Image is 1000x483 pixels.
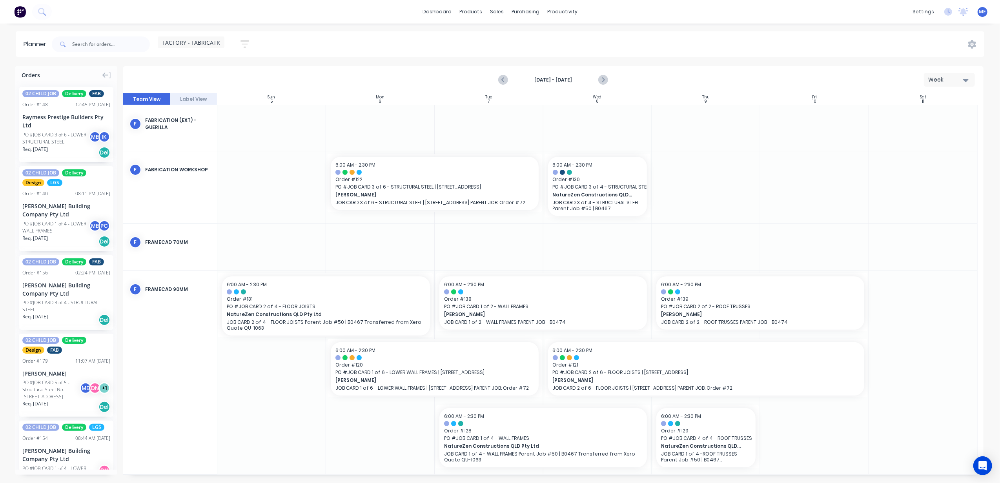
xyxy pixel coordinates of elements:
span: LGS [89,424,104,431]
p: JOB CARD 1 of 4 -ROOF TRUSSES Parent Job #50 | B0467 Transferred from Xero Quote QU-1063 [661,451,751,463]
span: Order # 130 [553,176,643,183]
span: [PERSON_NAME] [335,191,514,198]
div: 5 [270,100,273,103]
span: 6:00 AM - 2:30 PM [661,281,701,288]
span: [PERSON_NAME] [553,377,829,384]
div: 12:45 PM [DATE] [75,101,110,108]
div: Sat [920,95,926,100]
div: F [129,236,141,248]
span: FAB [89,90,104,97]
div: FABRICATION WORKSHOP [145,166,211,173]
div: Order # 179 [22,358,48,365]
span: Order # 138 [444,296,643,303]
span: 6:00 AM - 2:30 PM [335,162,375,168]
span: 6:00 AM - 2:30 PM [335,347,375,354]
div: Week [928,76,964,84]
div: PC [98,220,110,232]
span: LGS [47,179,62,186]
span: 6:00 AM - 2:30 PM [553,162,593,168]
div: Order # 148 [22,101,48,108]
button: Team View [123,93,170,105]
div: Order # 140 [22,190,48,197]
div: 6 [379,100,381,103]
span: PO # JOB CARD 2 of 2 - ROOF TRUSSES [661,303,860,310]
span: NatureZen Constructions QLD Pty Ltd [227,311,405,318]
div: Mon [376,95,384,100]
div: Del [98,401,110,413]
div: 10 [812,100,816,103]
span: ME [979,8,986,15]
div: Sun [268,95,275,100]
span: FAB [89,258,104,265]
span: 6:00 AM - 2:30 PM [444,281,484,288]
span: NatureZen Constructions QLD Pty Ltd [661,443,742,450]
div: settings [909,6,938,18]
span: 02 CHILD JOB [22,424,59,431]
span: NatureZen Constructions QLD Pty Ltd [444,443,623,450]
div: F [129,118,141,130]
div: FRAMECAD 70mm [145,239,211,246]
div: [PERSON_NAME] Building Company Pty Ltd [22,447,110,463]
div: F [129,164,141,176]
span: Order # 139 [661,296,860,303]
span: PO # JOB CARD 2 of 4 - FLOOR JOISTS [227,303,425,310]
div: sales [486,6,508,18]
span: Delivery [62,169,86,176]
div: Del [98,314,110,326]
p: JOB CARD 1 of 4 - WALL FRAMES Parent Job #50 | B0467 Transferred from Xero Quote QU-1063 [444,451,643,463]
div: FRAMECAD 90mm [145,286,211,293]
p: JOB CARD 3 of 6 - STRUCTURAL STEEL | [STREET_ADDRESS] PARENT JOB: Order #72 [335,200,534,205]
div: 02:24 PM [DATE] [75,269,110,276]
div: 08:11 PM [DATE] [75,190,110,197]
div: 11 [922,100,924,103]
span: FACTORY - FABRICATION [162,38,227,47]
div: DN [89,382,101,394]
div: Open Intercom Messenger [973,456,992,475]
div: 08:44 AM [DATE] [75,435,110,442]
div: PO #JOB CARD 1 of 4 - LOWER WALLS [22,465,101,479]
span: [PERSON_NAME] [444,311,623,318]
span: 02 CHILD JOB [22,258,59,265]
div: PO #JOB CARD 3 of 4 - STRUCTURAL STEEL [22,299,110,313]
div: products [455,6,486,18]
span: Design [22,347,44,354]
span: Design [22,179,44,186]
div: Fri [812,95,817,100]
span: 6:00 AM - 2:30 PM [661,413,701,419]
span: 02 CHILD JOB [22,337,59,344]
div: purchasing [508,6,543,18]
span: Orders [22,71,40,79]
div: [PERSON_NAME] Building Company Pty Ltd [22,202,110,218]
div: PO #JOB CARD 5 of 5 - Structural Steel No.[STREET_ADDRESS] [22,379,82,400]
span: PO # JOB CARD 4 of 4 - ROOF TRUSSES [661,435,751,442]
span: PO # JOB CARD 1 of 6 - LOWER WALL FRAMES | [STREET_ADDRESS] [335,369,534,376]
span: PO # JOB CARD 2 of 6 - FLOOR JOISTS | [STREET_ADDRESS] [553,369,860,376]
span: Req. [DATE] [22,400,48,407]
span: Delivery [62,424,86,431]
button: Week [924,73,975,87]
strong: [DATE] - [DATE] [514,76,592,84]
span: [PERSON_NAME] [661,311,840,318]
div: + 1 [98,382,110,394]
div: Planner [24,40,50,49]
span: Delivery [62,258,86,265]
p: JOB CARD 3 of 4 - STRUCTURAL STEEL Parent Job #50 | B0467 Transferred from Xero Quote QU-1063 [553,200,643,211]
div: IK [98,131,110,143]
span: Delivery [62,337,86,344]
span: PO # JOB CARD 3 of 6 - STRUCTURAL STEEL | [STREET_ADDRESS] [335,183,534,191]
span: Req. [DATE] [22,313,48,320]
div: PO #JOB CARD 3 of 6 - LOWER STRUCTURAL STEEL [22,131,91,145]
div: Tue [485,95,492,100]
div: 7 [488,100,490,103]
div: PO #JOB CARD 1 of 4 - LOWER WALL FRAMES [22,220,91,234]
span: Req. [DATE] [22,146,48,153]
div: Raymess Prestige Builders Pty Ltd [22,113,110,129]
div: F [129,283,141,295]
p: JOB CARD 1 of 2 - WALL FRAMES PARENT JOB - B0474 [444,319,643,325]
a: dashboard [419,6,455,18]
div: Del [98,236,110,247]
div: ME [89,131,101,143]
div: 11:07 AM [DATE] [75,358,110,365]
span: Order # 120 [335,361,534,369]
span: 02 CHILD JOB [22,169,59,176]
